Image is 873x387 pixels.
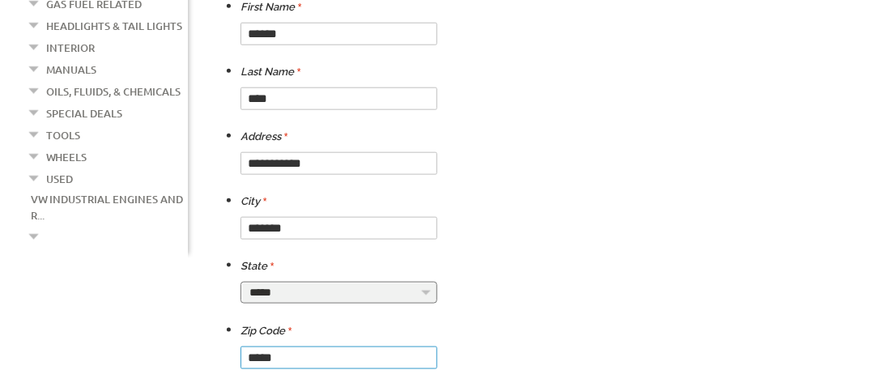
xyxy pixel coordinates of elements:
[241,127,287,147] label: Address
[241,192,266,211] label: City
[46,37,95,58] a: Interior
[46,168,73,189] a: Used
[31,189,183,226] a: VW Industrial Engines and R...
[46,15,182,36] a: Headlights & Tail Lights
[46,103,122,124] a: Special Deals
[46,125,80,146] a: Tools
[46,81,181,102] a: Oils, Fluids, & Chemicals
[241,321,292,341] label: Zip Code
[46,147,87,168] a: Wheels
[241,257,274,276] label: State
[46,59,96,80] a: Manuals
[241,62,300,82] label: Last Name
